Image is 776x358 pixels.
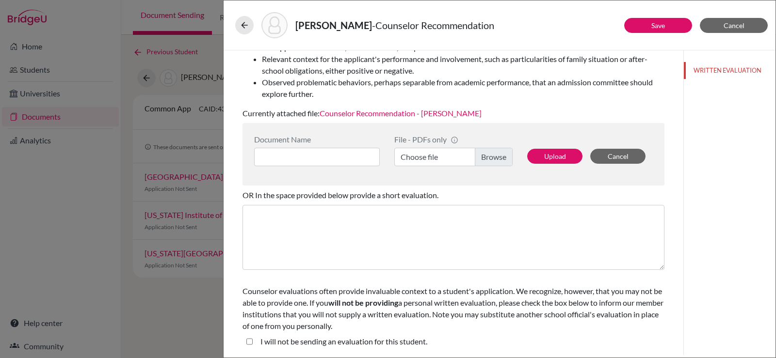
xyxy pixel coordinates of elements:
[242,15,664,123] div: Currently attached file:
[372,19,494,31] span: - Counselor Recommendation
[320,109,482,118] a: Counselor Recommendation - [PERSON_NAME]
[527,149,582,164] button: Upload
[590,149,646,164] button: Cancel
[242,286,663,330] span: Counselor evaluations often provide invaluable context to a student's application. We recognize, ...
[684,62,776,79] button: WRITTEN EVALUATION
[262,53,664,77] li: Relevant context for the applicant's performance and involvement, such as particularities of fami...
[262,77,664,100] li: Observed problematic behaviors, perhaps separable from academic performance, that an admission co...
[394,135,513,144] div: File - PDFs only
[260,336,427,347] label: I will not be sending an evaluation for this student.
[451,136,458,144] span: info
[242,19,664,100] span: Please provide comments that will help us differentiate this student from others. We especially w...
[328,298,398,307] b: will not be providing
[254,135,380,144] div: Document Name
[394,148,513,166] label: Choose file
[242,190,438,200] span: OR In the space provided below provide a short evaluation.
[295,19,372,31] strong: [PERSON_NAME]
